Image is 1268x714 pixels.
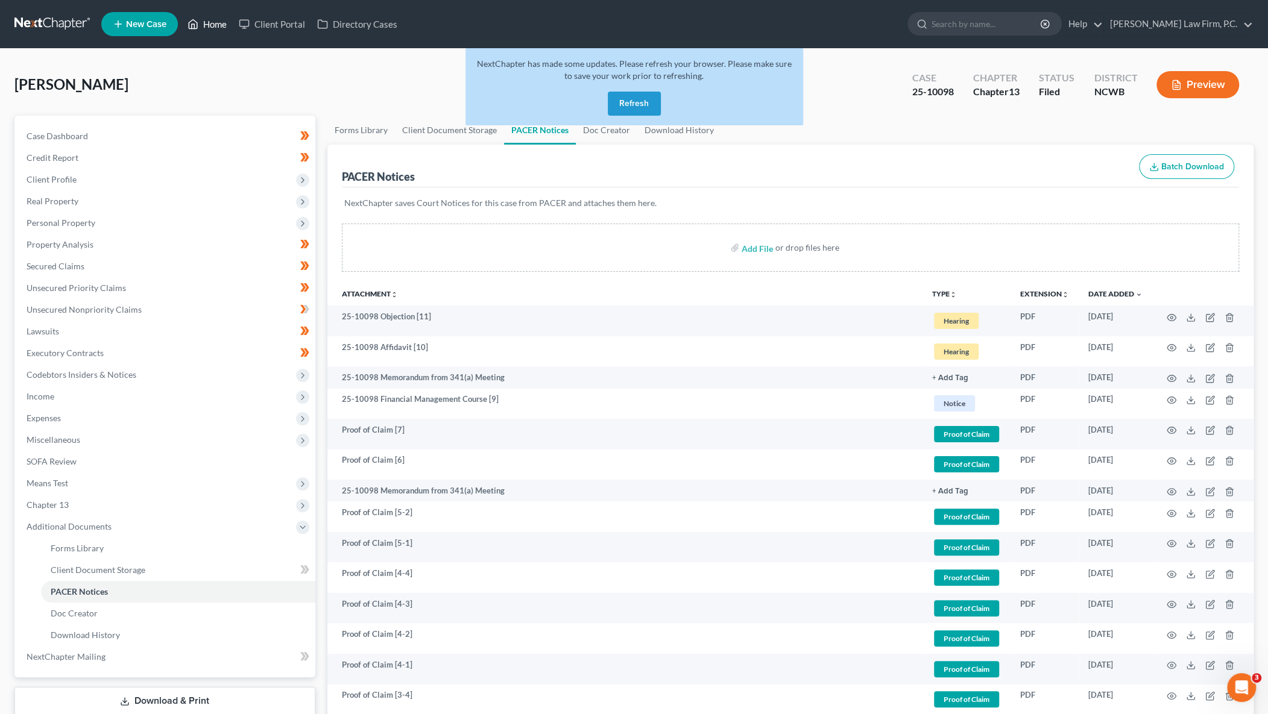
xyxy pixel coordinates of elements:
[1252,673,1261,683] span: 3
[41,624,315,646] a: Download History
[934,600,999,616] span: Proof of Claim
[27,196,78,206] span: Real Property
[51,543,104,553] span: Forms Library
[932,487,968,495] button: + Add Tag
[51,565,145,575] span: Client Document Storage
[932,485,1001,496] a: + Add Tag
[233,13,311,35] a: Client Portal
[1079,593,1152,624] td: [DATE]
[1079,419,1152,449] td: [DATE]
[1011,366,1079,388] td: PDF
[1227,673,1256,702] iframe: Intercom live chat
[27,152,78,163] span: Credit Report
[1156,71,1239,98] button: Preview
[17,321,315,342] a: Lawsuits
[932,13,1042,35] input: Search by name...
[1039,85,1074,99] div: Filed
[932,537,1001,557] a: Proof of Claim
[1011,593,1079,624] td: PDF
[1079,389,1152,419] td: [DATE]
[1079,336,1152,367] td: [DATE]
[608,92,661,116] button: Refresh
[327,305,923,336] td: 25-10098 Objection [11]
[14,75,128,93] span: [PERSON_NAME]
[27,413,61,423] span: Expenses
[934,426,999,442] span: Proof of Claim
[932,454,1001,474] a: Proof of Claim
[1079,623,1152,654] td: [DATE]
[932,393,1001,413] a: Notice
[932,342,1001,362] a: Hearing
[934,691,999,707] span: Proof of Claim
[27,131,88,141] span: Case Dashboard
[1020,289,1069,298] a: Extensionunfold_more
[27,218,95,228] span: Personal Property
[1161,161,1224,172] span: Batch Download
[912,71,954,85] div: Case
[1009,86,1020,97] span: 13
[27,499,69,510] span: Chapter 13
[51,586,108,597] span: PACER Notices
[327,336,923,367] td: 25-10098 Affidavit [10]
[327,449,923,480] td: Proof of Claim [6]
[41,581,315,603] a: PACER Notices
[51,630,120,640] span: Download History
[1135,291,1143,298] i: expand_more
[27,434,80,445] span: Miscellaneous
[1011,623,1079,654] td: PDF
[27,239,93,249] span: Property Analysis
[342,289,398,298] a: Attachmentunfold_more
[1011,562,1079,593] td: PDF
[27,261,84,271] span: Secured Claims
[27,478,68,488] span: Means Test
[327,501,923,532] td: Proof of Claim [5-2]
[27,304,142,315] span: Unsecured Nonpriority Claims
[27,326,59,336] span: Lawsuits
[973,71,1020,85] div: Chapter
[934,456,999,472] span: Proof of Claim
[1094,85,1137,99] div: NCWB
[1011,449,1079,480] td: PDF
[932,659,1001,679] a: Proof of Claim
[17,125,315,147] a: Case Dashboard
[17,342,315,364] a: Executory Contracts
[932,372,1001,383] a: + Add Tag
[1011,532,1079,563] td: PDF
[27,369,136,380] span: Codebtors Insiders & Notices
[932,568,1001,587] a: Proof of Claim
[41,603,315,624] a: Doc Creator
[934,395,975,412] span: Notice
[327,562,923,593] td: Proof of Claim [4-4]
[934,313,979,329] span: Hearing
[1079,501,1152,532] td: [DATE]
[395,116,504,145] a: Client Document Storage
[327,654,923,684] td: Proof of Claim [4-1]
[1011,654,1079,684] td: PDF
[1039,71,1074,85] div: Status
[1011,389,1079,419] td: PDF
[932,628,1001,648] a: Proof of Claim
[327,419,923,449] td: Proof of Claim [7]
[27,521,112,531] span: Additional Documents
[327,623,923,654] td: Proof of Claim [4-2]
[934,630,999,647] span: Proof of Claim
[932,598,1001,618] a: Proof of Claim
[51,608,98,618] span: Doc Creator
[126,20,166,29] span: New Case
[1079,449,1152,480] td: [DATE]
[41,559,315,581] a: Client Document Storage
[391,291,398,298] i: unfold_more
[934,661,999,677] span: Proof of Claim
[17,147,315,169] a: Credit Report
[477,58,792,81] span: NextChapter has made some updates. Please refresh your browser. Please make sure to save your wor...
[17,234,315,255] a: Property Analysis
[1079,654,1152,684] td: [DATE]
[1104,13,1253,35] a: [PERSON_NAME] Law Firm, P.C.
[1079,480,1152,501] td: [DATE]
[1094,71,1137,85] div: District
[17,277,315,299] a: Unsecured Priority Claims
[775,242,839,254] div: or drop files here
[27,174,77,184] span: Client Profile
[27,348,104,358] span: Executory Contracts
[932,290,957,298] button: TYPEunfold_more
